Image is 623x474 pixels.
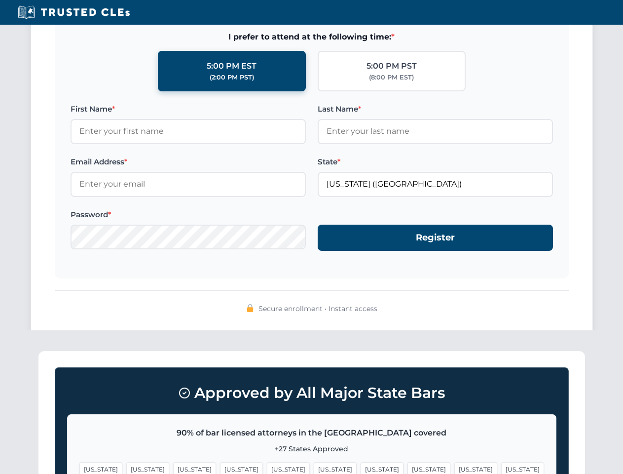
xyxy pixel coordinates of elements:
[207,60,257,73] div: 5:00 PM EST
[369,73,414,82] div: (8:00 PM EST)
[71,103,306,115] label: First Name
[318,103,553,115] label: Last Name
[71,209,306,221] label: Password
[15,5,133,20] img: Trusted CLEs
[366,60,417,73] div: 5:00 PM PST
[71,172,306,197] input: Enter your email
[318,156,553,168] label: State
[71,31,553,43] span: I prefer to attend at the following time:
[71,119,306,144] input: Enter your first name
[258,303,377,314] span: Secure enrollment • Instant access
[318,225,553,251] button: Register
[79,443,544,454] p: +27 States Approved
[210,73,254,82] div: (2:00 PM PST)
[246,304,254,312] img: 🔒
[71,156,306,168] label: Email Address
[318,172,553,197] input: Florida (FL)
[318,119,553,144] input: Enter your last name
[79,427,544,439] p: 90% of bar licensed attorneys in the [GEOGRAPHIC_DATA] covered
[67,380,556,406] h3: Approved by All Major State Bars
